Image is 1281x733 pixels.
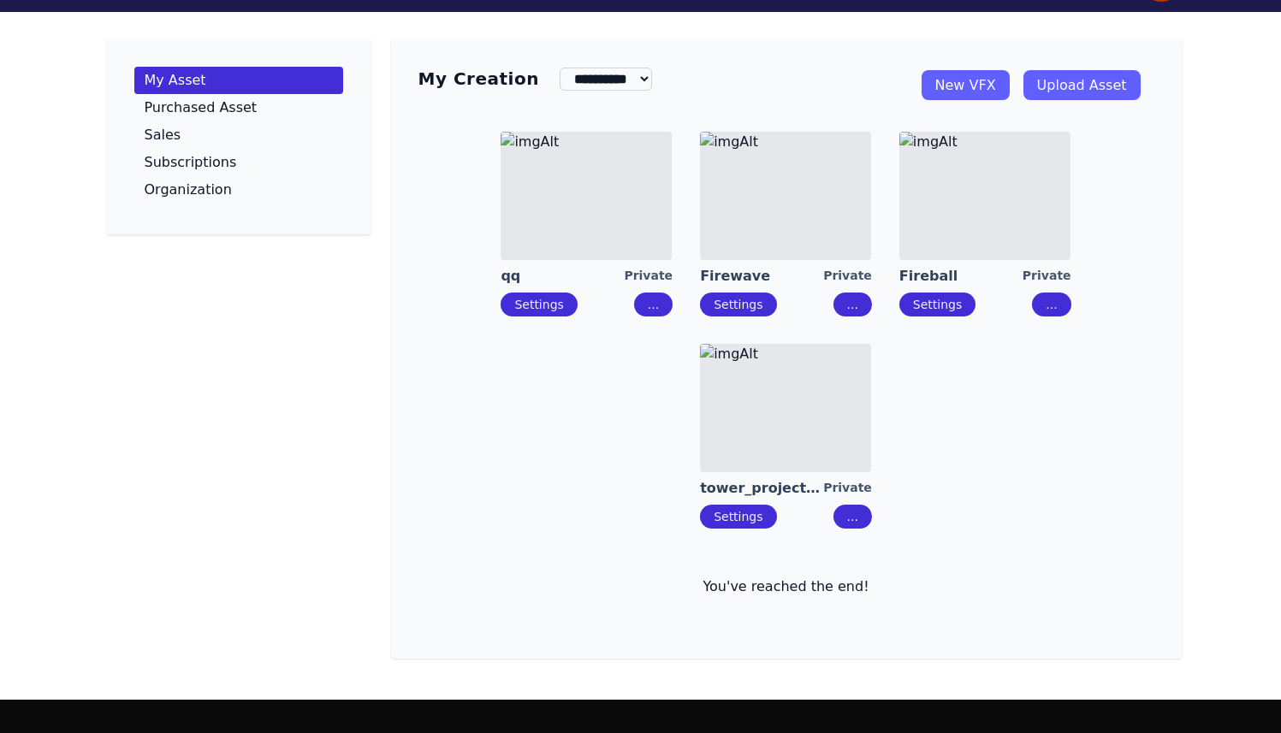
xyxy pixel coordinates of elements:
button: ... [634,293,673,316]
a: My Asset [134,67,343,94]
button: Settings [899,293,976,316]
p: My Asset [145,74,206,87]
p: Purchased Asset [145,101,258,115]
button: Settings [700,505,776,529]
div: Private [823,479,872,498]
a: Sales [134,121,343,149]
img: imgAlt [899,132,1070,260]
a: Upload Asset [1023,70,1141,100]
a: Settings [714,298,762,311]
p: You've reached the end! [418,576,1154,597]
p: Subscriptions [145,156,237,169]
a: Settings [714,510,762,523]
a: Settings [514,298,563,311]
p: Sales [145,128,181,142]
a: Fireball [899,267,1023,286]
button: Settings [501,293,577,316]
button: ... [833,293,872,316]
a: Organization [134,176,343,204]
a: Subscriptions [134,149,343,176]
div: Private [823,267,872,286]
div: Private [624,267,673,286]
button: Settings [700,293,776,316]
a: Settings [913,298,962,311]
a: Purchased Asset [134,94,343,121]
img: imgAlt [700,344,871,472]
a: Firewave [700,267,823,286]
a: New VFX [922,70,1010,100]
p: Organization [145,183,232,197]
img: imgAlt [700,132,871,260]
img: imgAlt [501,132,672,260]
div: Private [1023,267,1071,286]
a: qq [501,267,624,286]
button: ... [1032,293,1070,316]
a: tower_projectile [700,479,823,498]
h3: My Creation [418,67,539,91]
button: ... [833,505,872,529]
